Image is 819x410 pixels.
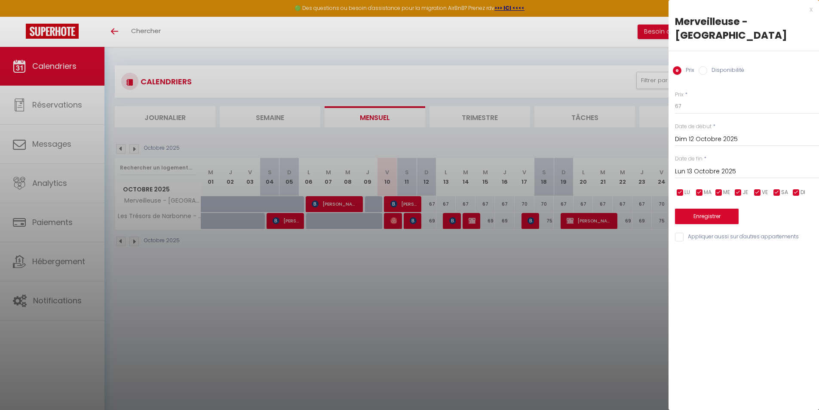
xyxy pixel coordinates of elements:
span: ME [723,188,730,197]
div: Merveilleuse - [GEOGRAPHIC_DATA] [675,15,813,42]
label: Disponibilité [707,66,744,76]
span: SA [781,188,788,197]
span: MA [704,188,712,197]
button: Enregistrer [675,209,739,224]
span: LU [684,188,690,197]
div: x [669,4,813,15]
span: JE [742,188,748,197]
span: VE [762,188,768,197]
label: Prix [675,91,684,99]
span: DI [801,188,805,197]
label: Date de fin [675,155,702,163]
label: Prix [681,66,694,76]
label: Date de début [675,123,712,131]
